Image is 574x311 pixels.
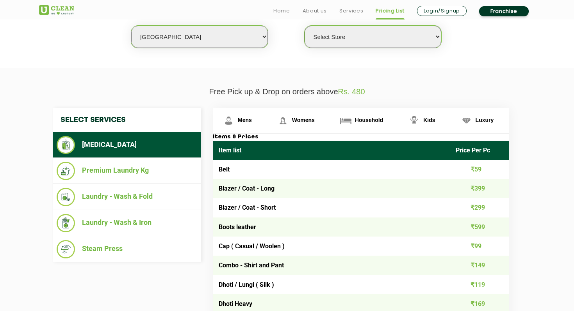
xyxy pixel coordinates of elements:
[213,179,450,198] td: Blazer / Coat - Long
[407,114,421,127] img: Kids
[213,198,450,217] td: Blazer / Coat - Short
[57,136,197,154] li: [MEDICAL_DATA]
[57,162,197,180] li: Premium Laundry Kg
[213,160,450,179] td: Belt
[57,188,197,206] li: Laundry - Wash & Fold
[222,114,235,127] img: Mens
[57,214,197,232] li: Laundry - Wash & Iron
[423,117,435,123] span: Kids
[355,117,383,123] span: Household
[276,114,290,127] img: Womens
[57,136,75,154] img: Dry Cleaning
[273,6,290,16] a: Home
[39,87,535,96] p: Free Pick up & Drop on orders above
[450,237,509,256] td: ₹99
[57,214,75,232] img: Laundry - Wash & Iron
[417,6,467,16] a: Login/Signup
[213,275,450,294] td: Dhoti / Lungi ( Silk )
[57,162,75,180] img: Premium Laundry Kg
[39,5,74,15] img: UClean Laundry and Dry Cleaning
[213,217,450,237] td: Boots leather
[57,188,75,206] img: Laundry - Wash & Fold
[57,240,75,258] img: Steam Press
[376,6,405,16] a: Pricing List
[213,141,450,160] th: Item list
[450,160,509,179] td: ₹59
[476,117,494,123] span: Luxury
[238,117,252,123] span: Mens
[213,237,450,256] td: Cap ( Casual / Woolen )
[450,275,509,294] td: ₹119
[213,134,509,141] h3: Items & Prices
[450,198,509,217] td: ₹299
[450,217,509,237] td: ₹599
[292,117,315,123] span: Womens
[303,6,327,16] a: About us
[213,256,450,275] td: Combo - Shirt and Pant
[339,6,363,16] a: Services
[450,256,509,275] td: ₹149
[338,87,365,96] span: Rs. 480
[450,141,509,160] th: Price Per Pc
[57,240,197,258] li: Steam Press
[450,179,509,198] td: ₹399
[339,114,353,127] img: Household
[53,108,201,132] h4: Select Services
[460,114,473,127] img: Luxury
[479,6,529,16] a: Franchise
